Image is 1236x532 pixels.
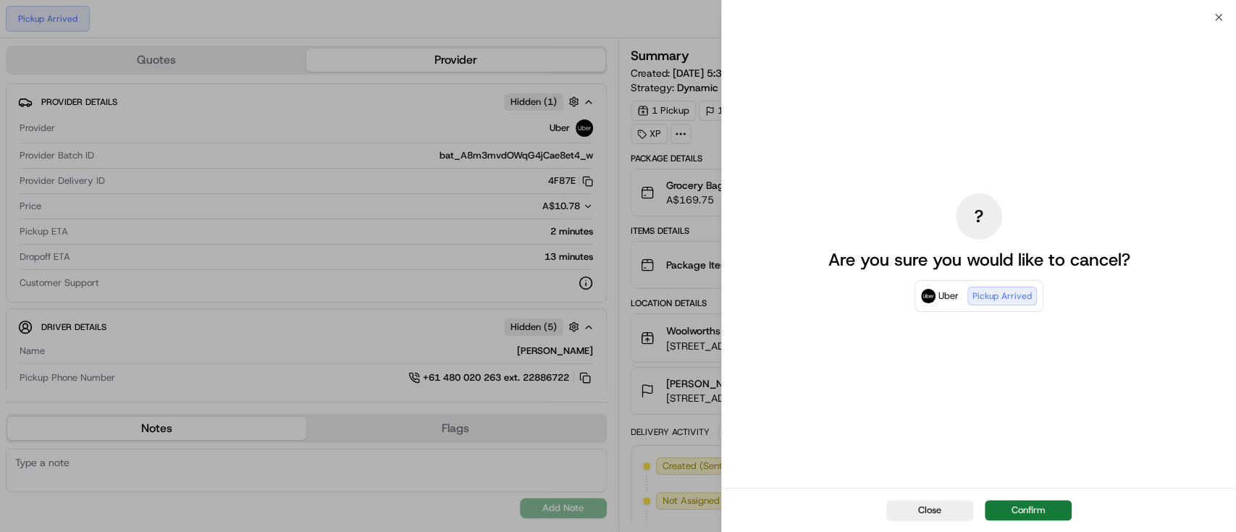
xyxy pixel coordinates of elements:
[938,289,959,303] span: Uber
[886,500,973,520] button: Close
[921,289,936,303] img: Uber
[956,193,1002,240] div: ?
[828,248,1130,271] p: Are you sure you would like to cancel?
[985,500,1072,520] button: Confirm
